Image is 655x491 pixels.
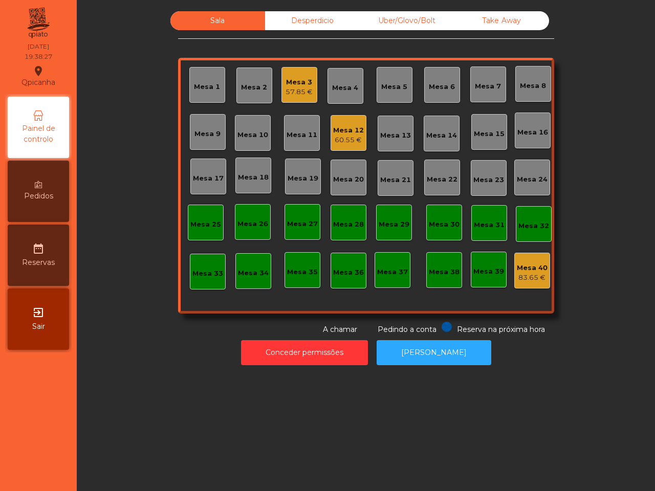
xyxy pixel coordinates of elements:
[474,220,505,230] div: Mesa 31
[241,82,267,93] div: Mesa 2
[287,219,318,229] div: Mesa 27
[333,267,364,278] div: Mesa 36
[286,77,313,87] div: Mesa 3
[333,174,364,185] div: Mesa 20
[265,11,360,30] div: Desperdicio
[379,219,409,230] div: Mesa 29
[381,82,407,92] div: Mesa 5
[377,267,408,277] div: Mesa 37
[517,263,548,273] div: Mesa 40
[24,191,53,202] span: Pedidos
[378,325,436,334] span: Pedindo a conta
[473,175,504,185] div: Mesa 23
[286,87,313,97] div: 57.85 €
[429,267,460,277] div: Mesa 38
[32,321,45,332] span: Sair
[170,11,265,30] div: Sala
[429,82,455,92] div: Mesa 6
[237,130,268,140] div: Mesa 10
[288,173,318,184] div: Mesa 19
[32,306,45,319] i: exit_to_app
[238,268,269,278] div: Mesa 34
[10,123,67,145] span: Painel de controlo
[32,242,45,255] i: date_range
[192,269,223,279] div: Mesa 33
[333,135,364,145] div: 60.55 €
[380,175,411,185] div: Mesa 21
[32,65,45,77] i: location_on
[323,325,357,334] span: A chamar
[21,63,55,89] div: Qpicanha
[380,130,411,141] div: Mesa 13
[28,42,49,51] div: [DATE]
[427,174,457,185] div: Mesa 22
[517,127,548,138] div: Mesa 16
[426,130,457,141] div: Mesa 14
[287,267,318,277] div: Mesa 35
[454,11,549,30] div: Take Away
[25,52,52,61] div: 19:38:27
[518,221,549,231] div: Mesa 32
[474,129,505,139] div: Mesa 15
[517,174,548,185] div: Mesa 24
[241,340,368,365] button: Conceder permissões
[517,273,548,283] div: 83.65 €
[194,82,220,92] div: Mesa 1
[429,219,460,230] div: Mesa 30
[26,5,51,41] img: qpiato
[377,340,491,365] button: [PERSON_NAME]
[238,172,269,183] div: Mesa 18
[287,130,317,140] div: Mesa 11
[475,81,501,92] div: Mesa 7
[237,219,268,229] div: Mesa 26
[332,83,358,93] div: Mesa 4
[360,11,454,30] div: Uber/Glovo/Bolt
[190,219,221,230] div: Mesa 25
[333,125,364,136] div: Mesa 12
[333,219,364,230] div: Mesa 28
[457,325,545,334] span: Reserva na próxima hora
[520,81,546,91] div: Mesa 8
[22,257,55,268] span: Reservas
[194,129,221,139] div: Mesa 9
[473,266,504,277] div: Mesa 39
[193,173,224,184] div: Mesa 17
